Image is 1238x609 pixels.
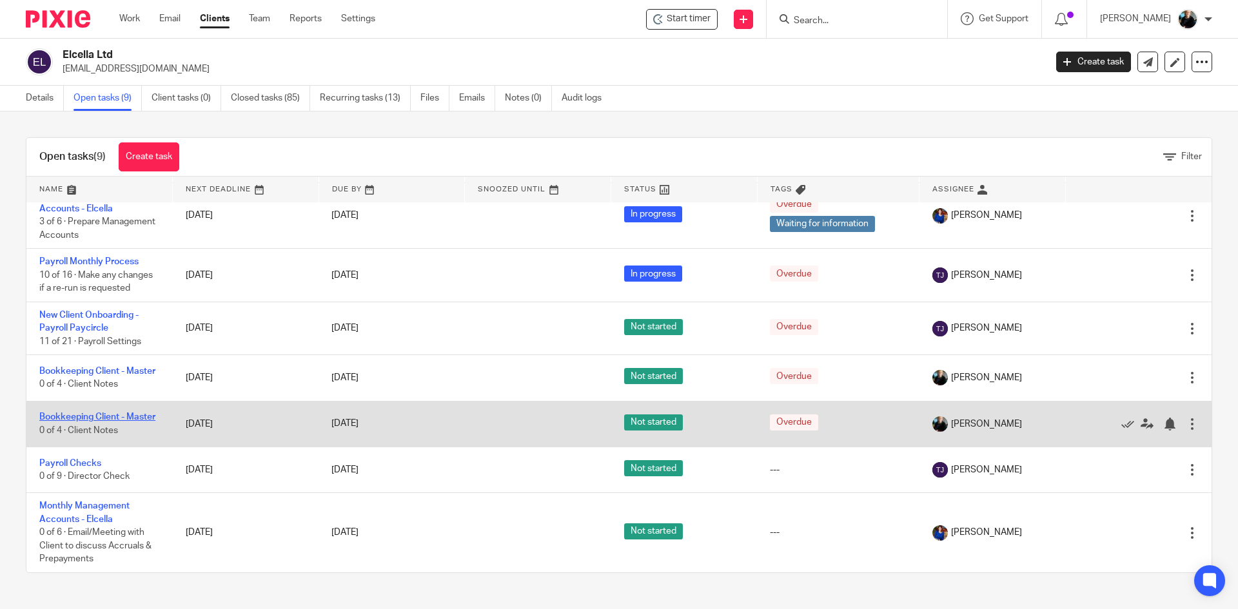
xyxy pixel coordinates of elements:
[932,267,948,283] img: svg%3E
[932,525,948,541] img: Nicole.jpeg
[320,86,411,111] a: Recurring tasks (13)
[1181,152,1202,161] span: Filter
[770,368,818,384] span: Overdue
[26,10,90,28] img: Pixie
[932,370,948,385] img: nicky-partington.jpg
[770,197,818,213] span: Overdue
[1121,418,1141,430] a: Mark as done
[39,150,106,164] h1: Open tasks
[39,472,130,481] span: 0 of 9 · Director Check
[562,86,611,111] a: Audit logs
[341,12,375,25] a: Settings
[331,465,359,474] span: [DATE]
[173,249,319,302] td: [DATE]
[290,12,322,25] a: Reports
[420,86,449,111] a: Files
[173,302,319,354] td: [DATE]
[1177,9,1198,30] img: nicky-partington.jpg
[39,311,139,333] a: New Client Onboarding - Payroll Paycircle
[331,528,359,537] span: [DATE]
[951,269,1022,282] span: [PERSON_NAME]
[231,86,310,111] a: Closed tasks (85)
[39,501,130,523] a: Monthly Management Accounts - Elcella
[932,416,948,432] img: nicky-partington.jpg
[770,216,875,232] span: Waiting for information
[951,526,1022,539] span: [PERSON_NAME]
[624,523,683,539] span: Not started
[39,337,141,346] span: 11 of 21 · Payroll Settings
[39,271,153,293] span: 10 of 16 · Make any changes if a re-run is requested
[770,414,818,430] span: Overdue
[624,319,683,335] span: Not started
[1056,52,1131,72] a: Create task
[93,151,106,162] span: (9)
[624,266,682,282] span: In progress
[63,48,842,62] h2: Elcella Ltd
[152,86,221,111] a: Client tasks (0)
[39,426,118,435] span: 0 of 4 · Client Notes
[173,447,319,493] td: [DATE]
[624,414,683,430] span: Not started
[505,86,552,111] a: Notes (0)
[459,86,495,111] a: Emails
[331,271,359,280] span: [DATE]
[39,528,152,563] span: 0 of 6 · Email/Meeting with Client to discuss Accruals & Prepayments
[771,186,792,193] span: Tags
[951,463,1022,476] span: [PERSON_NAME]
[478,186,545,193] span: Snoozed Until
[951,322,1022,334] span: [PERSON_NAME]
[39,367,155,376] a: Bookkeeping Client - Master
[951,371,1022,384] span: [PERSON_NAME]
[979,14,1028,23] span: Get Support
[951,418,1022,430] span: [PERSON_NAME]
[39,380,118,389] span: 0 of 4 · Client Notes
[119,12,140,25] a: Work
[646,9,718,30] div: Elcella Ltd
[770,463,906,476] div: ---
[173,493,319,572] td: [DATE]
[173,355,319,401] td: [DATE]
[770,526,906,539] div: ---
[932,208,948,224] img: Nicole.jpeg
[331,420,359,429] span: [DATE]
[624,206,682,222] span: In progress
[770,319,818,335] span: Overdue
[39,218,155,240] span: 3 of 6 · Prepare Management Accounts
[792,15,909,27] input: Search
[39,459,101,468] a: Payroll Checks
[624,368,683,384] span: Not started
[74,86,142,111] a: Open tasks (9)
[667,12,711,26] span: Start timer
[331,324,359,333] span: [DATE]
[173,401,319,447] td: [DATE]
[1100,12,1171,25] p: [PERSON_NAME]
[932,321,948,336] img: svg%3E
[624,186,656,193] span: Status
[159,12,181,25] a: Email
[932,462,948,478] img: svg%3E
[624,460,683,476] span: Not started
[26,48,53,75] img: svg%3E
[200,12,230,25] a: Clients
[63,63,1037,75] p: [EMAIL_ADDRESS][DOMAIN_NAME]
[26,86,64,111] a: Details
[770,266,818,282] span: Overdue
[331,373,359,382] span: [DATE]
[249,12,270,25] a: Team
[119,142,179,171] a: Create task
[331,211,359,220] span: [DATE]
[951,209,1022,222] span: [PERSON_NAME]
[39,412,155,421] a: Bookkeeping Client - Master
[173,182,319,249] td: [DATE]
[39,257,139,266] a: Payroll Monthly Process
